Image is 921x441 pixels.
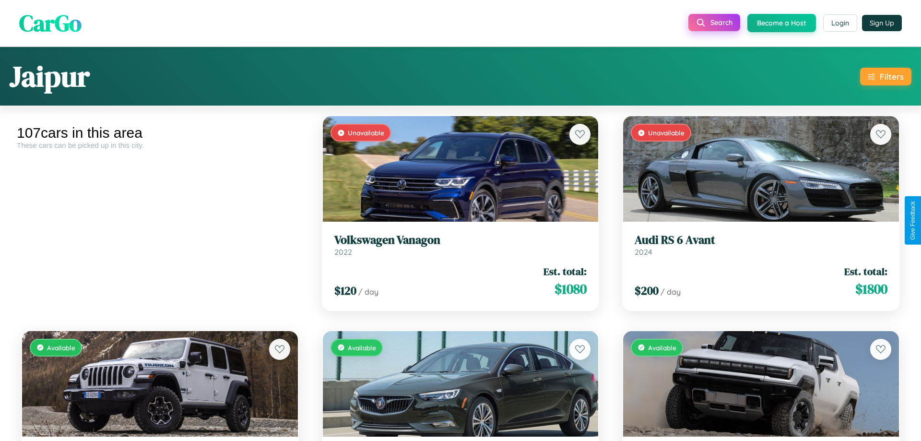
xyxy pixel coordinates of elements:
div: Give Feedback [909,201,916,240]
span: Unavailable [648,129,685,137]
a: Volkswagen Vanagon2022 [334,233,587,257]
div: Filters [880,72,904,82]
div: These cars can be picked up in this city. [17,141,303,149]
span: $ 120 [334,283,356,298]
h1: Jaipur [10,57,90,96]
button: Become a Host [747,14,816,32]
a: Audi RS 6 Avant2024 [635,233,887,257]
div: 107 cars in this area [17,125,303,141]
button: Filters [860,68,911,85]
button: Login [823,14,857,32]
span: $ 1800 [855,279,887,298]
button: Search [688,14,740,31]
button: Sign Up [862,15,902,31]
span: / day [661,287,681,297]
span: Search [710,18,732,27]
span: Available [47,344,75,352]
h3: Audi RS 6 Avant [635,233,887,247]
span: $ 200 [635,283,659,298]
span: Available [348,344,376,352]
span: Unavailable [348,129,384,137]
span: Est. total: [543,264,587,278]
span: $ 1080 [555,279,587,298]
span: 2024 [635,247,652,257]
span: / day [358,287,378,297]
span: Est. total: [844,264,887,278]
span: 2022 [334,247,352,257]
span: CarGo [19,7,82,39]
h3: Volkswagen Vanagon [334,233,587,247]
span: Available [648,344,676,352]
